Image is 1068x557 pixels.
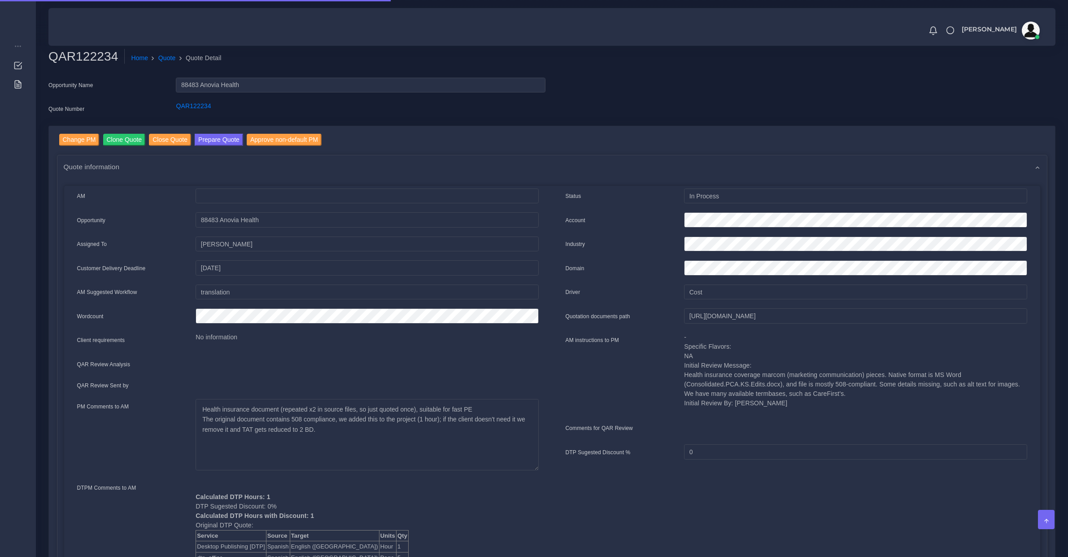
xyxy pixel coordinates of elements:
[176,102,211,110] a: QAR122234
[59,134,100,146] input: Change PM
[957,22,1043,39] a: [PERSON_NAME]avatar
[48,81,93,89] label: Opportunity Name
[57,155,1047,178] div: Quote information
[379,541,396,553] td: Hour
[149,134,191,146] input: Close Quote
[196,541,266,553] td: Desktop Publishing [DTP]
[196,512,314,519] b: Calculated DTP Hours with Discount: 1
[396,530,408,541] th: Qty
[77,336,125,344] label: Client requirements
[566,240,585,248] label: Industry
[176,53,222,63] li: Quote Detail
[196,333,538,342] p: No information
[158,53,176,63] a: Quote
[77,382,129,390] label: QAR Review Sent by
[77,360,131,368] label: QAR Review Analysis
[566,336,619,344] label: AM instructions to PM
[77,484,136,492] label: DTPM Comments to AM
[266,541,290,553] td: Spanish
[77,312,104,320] label: Wordcount
[396,541,408,553] td: 1
[195,134,243,146] button: Prepare Quote
[290,541,379,553] td: English ([GEOGRAPHIC_DATA])
[566,312,630,320] label: Quotation documents path
[290,530,379,541] th: Target
[77,288,137,296] label: AM Suggested Workflow
[196,237,538,252] input: pm
[566,192,581,200] label: Status
[77,216,106,224] label: Opportunity
[103,134,146,146] input: Clone Quote
[131,53,148,63] a: Home
[196,399,538,470] textarea: Health insurance document (repeated x2 in source files, so just quoted once), suitable for fast P...
[962,26,1017,32] span: [PERSON_NAME]
[566,448,631,456] label: DTP Sugested Discount %
[566,424,633,432] label: Comments for QAR Review
[77,264,146,272] label: Customer Delivery Deadline
[566,216,585,224] label: Account
[684,333,1027,408] p: - Specific Flavors: NA Initial Review Message: Health insurance coverage marcom (marketing commun...
[64,162,120,172] span: Quote information
[48,49,125,64] h2: QAR122234
[566,288,580,296] label: Driver
[566,264,584,272] label: Domain
[379,530,396,541] th: Units
[77,240,107,248] label: Assigned To
[266,530,290,541] th: Source
[196,493,270,500] b: Calculated DTP Hours: 1
[1022,22,1040,39] img: avatar
[247,134,322,146] input: Approve non-default PM
[195,134,243,148] a: Prepare Quote
[77,403,129,411] label: PM Comments to AM
[77,192,85,200] label: AM
[196,530,266,541] th: Service
[48,105,84,113] label: Quote Number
